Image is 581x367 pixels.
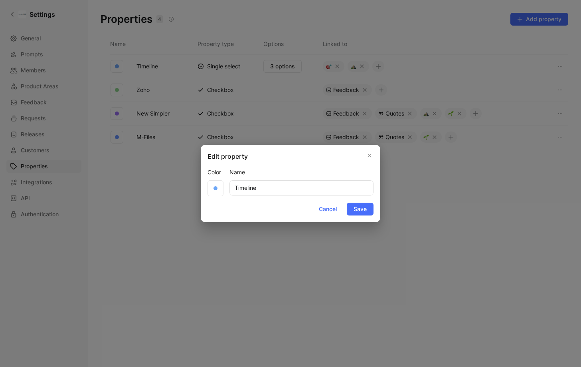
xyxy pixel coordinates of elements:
button: Cancel [312,203,344,215]
div: Color [207,168,223,177]
span: Cancel [319,204,337,214]
label: Name [229,168,373,177]
button: Save [347,203,373,215]
h2: Edit property [207,152,248,161]
input: Your property name [229,180,373,195]
span: Save [354,204,367,214]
